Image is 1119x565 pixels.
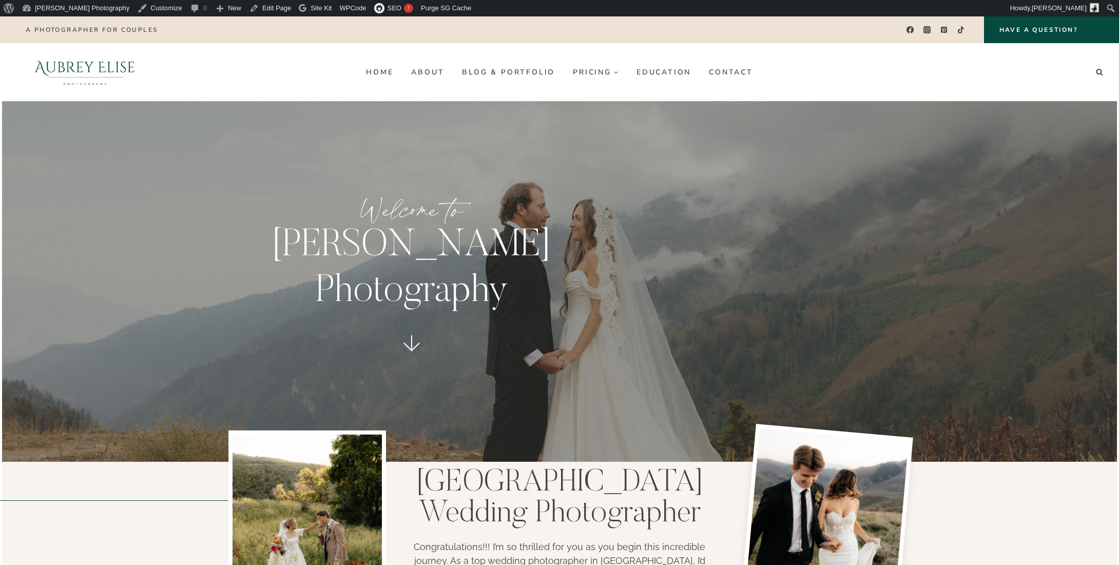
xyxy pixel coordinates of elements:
[402,64,453,80] a: About
[388,4,401,12] span: SEO
[627,64,700,80] a: Education
[1032,4,1087,12] span: [PERSON_NAME]
[937,23,952,37] a: Pinterest
[12,43,158,101] img: Aubrey Elise Photography
[1092,65,1107,80] button: View Search Form
[357,64,402,80] a: Home
[902,23,917,37] a: Facebook
[700,64,762,80] a: Contact
[573,68,619,76] span: Pricing
[404,4,413,13] div: !
[409,468,711,530] h1: [GEOGRAPHIC_DATA] Wedding Photographer
[357,64,762,80] nav: Primary
[920,23,935,37] a: Instagram
[240,224,584,315] p: [PERSON_NAME] Photography
[311,4,332,12] span: Site Kit
[26,26,158,33] p: A photographer for couples
[564,64,628,80] a: Pricing
[954,23,969,37] a: TikTok
[240,191,584,229] p: Welcome to
[984,16,1119,43] a: Have a Question?
[453,64,564,80] a: Blog & Portfolio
